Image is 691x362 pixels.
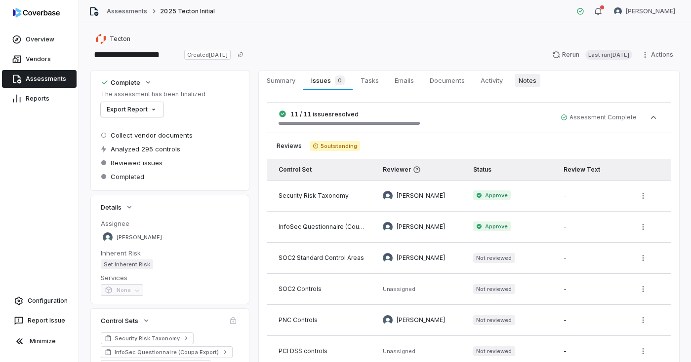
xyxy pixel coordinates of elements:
a: Assessments [107,7,147,15]
button: Daniel Aranibar avatar[PERSON_NAME] [608,4,681,19]
span: Status [473,166,491,173]
img: Daniel Aranibar avatar [614,7,622,15]
img: Bill Admin avatar [383,222,393,232]
span: Reviews [277,142,302,150]
span: Not reviewed [473,253,515,263]
span: InfoSec Questionnaire (Coupa Export) [115,348,219,356]
dt: Inherent Risk [101,249,239,257]
div: InfoSec Questionnaire (Coupa Export) [279,223,367,231]
div: PNC Controls [279,316,367,324]
div: PCI DSS controls [279,347,367,355]
span: 5 outstanding [310,141,360,151]
a: Configuration [4,292,75,310]
dt: Assignee [101,219,239,228]
span: Emails [391,74,418,87]
span: [PERSON_NAME] [397,254,445,262]
button: Actions [638,47,679,62]
img: Daniel Aranibar avatar [383,315,393,325]
button: https://tecton.ai/Tecton [93,30,133,48]
div: - [564,285,620,293]
button: Report Issue [4,312,75,329]
div: SOC2 Standard Control Areas [279,254,367,262]
span: 0 [335,75,345,85]
span: Tecton [110,35,130,43]
span: Activity [477,74,507,87]
span: Documents [426,74,469,87]
div: - [564,316,620,324]
span: Set Inherent Risk [101,259,153,269]
button: Control Sets [98,312,153,329]
div: Security Risk Taxonomy [279,192,367,200]
div: Complete [101,78,140,87]
a: Security Risk Taxonomy [101,332,194,344]
span: Review Text [564,166,600,173]
dt: Services [101,273,239,282]
span: Notes [515,74,540,87]
button: Complete [98,73,155,91]
div: - [564,192,620,200]
span: Control Set [279,166,312,173]
span: Approve [473,221,511,231]
span: Completed [111,172,144,181]
a: InfoSec Questionnaire (Coupa Export) [101,346,233,358]
span: Unassigned [383,348,415,355]
a: Assessments [2,70,77,88]
img: Bill Admin avatar [383,253,393,263]
span: Analyzed 295 controls [111,145,180,153]
span: [PERSON_NAME] [397,192,445,200]
span: [PERSON_NAME] [626,7,675,15]
button: RerunLast run[DATE] [546,47,638,62]
button: Copy link [232,46,249,64]
span: Issues [307,73,348,87]
span: Collect vendor documents [111,131,193,140]
div: - [564,254,620,262]
span: Details [101,203,122,212]
span: Not reviewed [473,315,515,325]
span: Summary [263,74,299,87]
span: Last run [DATE] [585,50,632,60]
button: Details [98,198,136,216]
a: Reports [2,90,77,108]
span: Assessment Complete [561,113,637,121]
span: [PERSON_NAME] [397,316,445,324]
div: SOC2 Controls [279,285,367,293]
div: - [564,223,620,231]
button: Export Report [101,102,163,117]
div: - [564,347,620,355]
span: Security Risk Taxonomy [115,334,180,342]
img: Hammed Bakare avatar [103,232,113,242]
span: Reviewer [383,166,457,174]
img: logo-D7KZi-bG.svg [13,8,60,18]
span: Tasks [357,74,383,87]
span: [PERSON_NAME] [117,234,162,241]
a: Vendors [2,50,77,68]
span: Approve [473,190,511,200]
img: Bill Admin avatar [383,191,393,201]
span: Not reviewed [473,346,515,356]
span: Reviewed issues [111,158,163,167]
span: Created [DATE] [184,50,231,60]
button: Minimize [4,331,75,351]
span: 2025 Tecton Initial [160,7,215,15]
p: The assessment has been finalized [101,90,205,98]
span: Control Sets [101,316,138,325]
a: Overview [2,31,77,48]
span: Unassigned [383,286,415,292]
span: 11 / 11 issues resolved [290,110,359,118]
span: [PERSON_NAME] [397,223,445,231]
span: Not reviewed [473,284,515,294]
